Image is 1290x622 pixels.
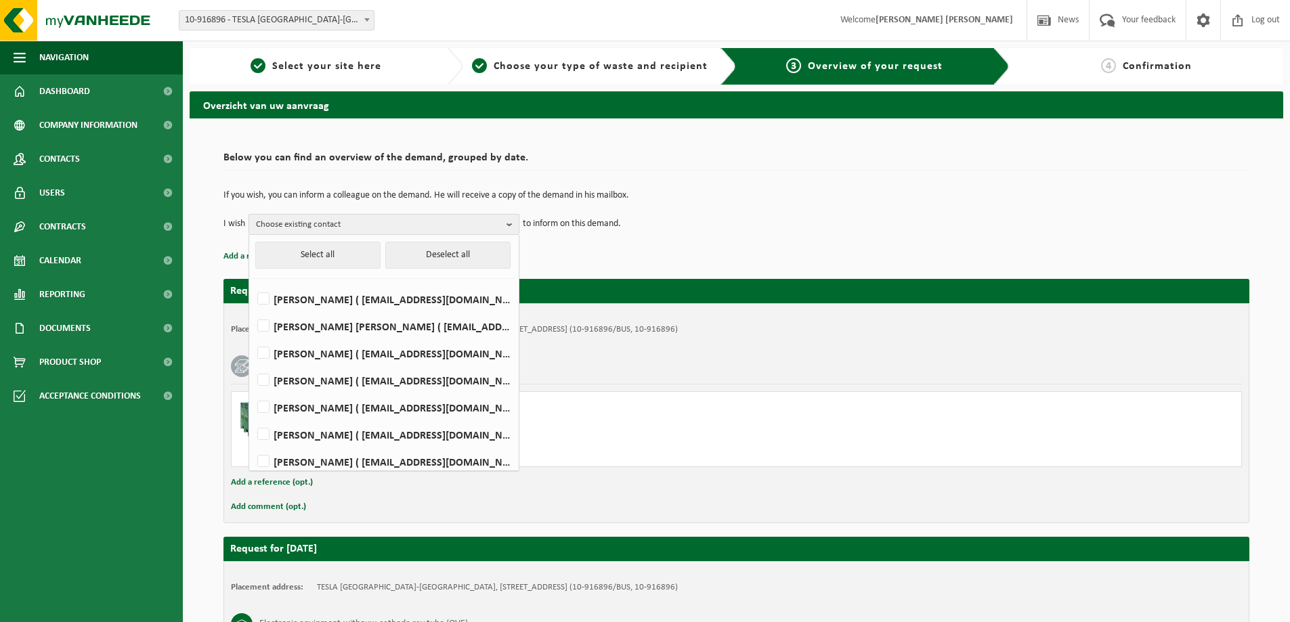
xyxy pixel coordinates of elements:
span: Company information [39,108,137,142]
label: [PERSON_NAME] ( [EMAIL_ADDRESS][DOMAIN_NAME] ) [255,424,512,445]
button: Select all [255,242,381,269]
span: 1 [251,58,265,73]
img: PB-HB-1400-HPE-GN-01.png [238,399,279,439]
h2: Overzicht van uw aanvraag [190,91,1283,118]
a: 1Select your site here [196,58,436,74]
label: [PERSON_NAME] ( [EMAIL_ADDRESS][DOMAIN_NAME] ) [255,370,512,391]
button: Deselect all [385,242,511,269]
label: [PERSON_NAME] [PERSON_NAME] ( [EMAIL_ADDRESS][DOMAIN_NAME] ) [255,316,512,336]
span: Product Shop [39,345,101,379]
span: 10-916896 - TESLA BELGIUM-LIEGE - AWANS [179,10,374,30]
span: Reporting [39,277,85,311]
label: [PERSON_NAME] ( [EMAIL_ADDRESS][DOMAIN_NAME] ) [255,343,512,363]
div: Number to deliver: 2 [293,449,791,460]
span: 4 [1101,58,1116,73]
td: TESLA [GEOGRAPHIC_DATA]-[GEOGRAPHIC_DATA], [STREET_ADDRESS] (10-916896/BUS, 10-916896) [317,582,678,593]
span: 10-916896 - TESLA BELGIUM-LIEGE - AWANS [179,11,374,30]
h2: Below you can find an overview of the demand, grouped by date. [223,152,1249,171]
strong: [PERSON_NAME] [PERSON_NAME] [876,15,1013,25]
button: Add a reference (opt.) [223,248,305,265]
span: Select your site here [272,61,381,72]
span: 3 [786,58,801,73]
p: If you wish, you can inform a colleague on the demand. He will receive a copy of the demand in hi... [223,191,1249,200]
button: Add comment (opt.) [231,498,306,516]
div: Number to collect: 2 [293,438,791,449]
span: Calendar [39,244,81,277]
span: Confirmation [1123,61,1192,72]
strong: Placement address: [231,325,303,334]
span: Documents [39,311,91,345]
span: Dashboard [39,74,90,108]
div: Collect and placement empty [293,420,791,431]
span: Contracts [39,210,86,244]
span: Choose existing contact [256,215,501,235]
span: Choose your type of waste and recipient [494,61,708,72]
label: [PERSON_NAME] ( [EMAIL_ADDRESS][DOMAIN_NAME] ) [255,397,512,418]
button: Choose existing contact [249,214,519,234]
span: Users [39,176,65,210]
a: 2Choose your type of waste and recipient [470,58,710,74]
strong: Placement address: [231,583,303,592]
span: Contacts [39,142,80,176]
span: Acceptance conditions [39,379,141,413]
button: Add a reference (opt.) [231,474,313,491]
span: Overview of your request [808,61,943,72]
span: Navigation [39,41,89,74]
strong: Request for [DATE] [230,286,317,296]
p: to inform on this demand. [523,214,621,234]
label: [PERSON_NAME] ( [EMAIL_ADDRESS][DOMAIN_NAME] ) [255,451,512,472]
label: [PERSON_NAME] ( [EMAIL_ADDRESS][DOMAIN_NAME] ) [255,289,512,309]
span: 2 [472,58,487,73]
strong: Request for [DATE] [230,543,317,554]
p: I wish [223,214,245,234]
